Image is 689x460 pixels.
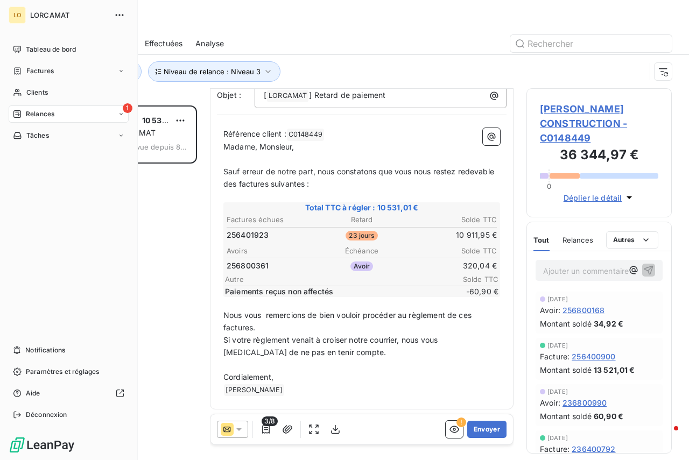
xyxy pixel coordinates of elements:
[533,236,550,244] span: Tout
[123,103,132,113] span: 1
[26,109,54,119] span: Relances
[652,423,678,449] iframe: Intercom live chat
[547,435,568,441] span: [DATE]
[350,261,374,271] span: Avoir
[223,372,273,381] span: Cordialement,
[317,214,407,225] th: Retard
[540,305,560,316] span: Avoir :
[540,145,658,167] h3: 36 344,97 €
[9,6,26,24] div: LO
[26,388,40,398] span: Aide
[317,245,407,257] th: Échéance
[309,90,385,100] span: ] Retard de paiement
[547,342,568,349] span: [DATE]
[540,411,592,422] span: Montant soldé
[226,245,316,257] th: Avoirs
[467,421,507,438] button: Envoyer
[563,305,604,316] span: 256800168
[26,410,67,420] span: Déconnexion
[26,88,48,97] span: Clients
[540,351,570,362] span: Facture :
[226,214,316,225] th: Factures échues
[9,385,129,402] a: Aide
[9,436,75,454] img: Logo LeanPay
[572,351,615,362] span: 256400900
[164,67,261,76] span: Niveau de relance : Niveau 3
[225,286,432,297] span: Paiements reçus non affectés
[267,90,308,102] span: LORCAMAT
[142,116,184,125] span: 10 531,01 €
[224,384,284,397] span: [PERSON_NAME]
[407,245,497,257] th: Solde TTC
[547,388,568,395] span: [DATE]
[262,416,278,426] span: 3/8
[407,214,497,225] th: Solde TTC
[572,443,615,455] span: 236400792
[547,182,551,190] span: 0
[540,364,592,376] span: Montant soldé
[407,229,497,241] td: 10 911,95 €
[540,318,592,329] span: Montant soldé
[563,236,593,244] span: Relances
[540,397,560,408] span: Avoir :
[195,38,224,49] span: Analyse
[594,411,623,422] span: 60,90 €
[148,61,280,82] button: Niveau de relance : Niveau 3
[264,90,266,100] span: [
[434,286,498,297] span: -60,90 €
[223,167,496,188] span: Sauf erreur de notre part, nous constatons que vous nous restez redevable des factures suivantes :
[606,231,658,249] button: Autres
[124,143,187,151] span: prévue depuis 8 jours
[217,90,241,100] span: Objet :
[594,364,635,376] span: 13 521,01 €
[30,11,108,19] span: LORCAMAT
[225,275,434,284] span: Autre
[226,260,316,272] td: 256800361
[510,35,672,52] input: Rechercher
[25,345,65,355] span: Notifications
[547,296,568,302] span: [DATE]
[26,131,49,140] span: Tâches
[225,202,498,213] span: Total TTC à régler : 10 531,01 €
[540,102,658,145] span: [PERSON_NAME] CONSTRUCTION - C0148449
[26,367,99,377] span: Paramètres et réglages
[594,318,623,329] span: 34,92 €
[223,129,286,138] span: Référence client :
[145,38,183,49] span: Effectuées
[223,335,440,357] span: Si votre règlement venait à croiser notre courrier, nous vous [MEDICAL_DATA] de ne pas en tenir c...
[26,45,76,54] span: Tableau de bord
[26,66,54,76] span: Factures
[563,397,607,408] span: 236800990
[407,260,497,272] td: 320,04 €
[564,192,622,203] span: Déplier le détail
[540,443,570,455] span: Facture :
[560,192,638,204] button: Déplier le détail
[227,230,269,240] span: 256401923
[223,142,294,151] span: Madame, Monsieur,
[346,231,377,240] span: 23 jours
[223,310,474,332] span: Nous vous remercions de bien vouloir procéder au règlement de ces factures.
[434,275,498,284] span: Solde TTC
[287,129,324,141] span: C0148449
